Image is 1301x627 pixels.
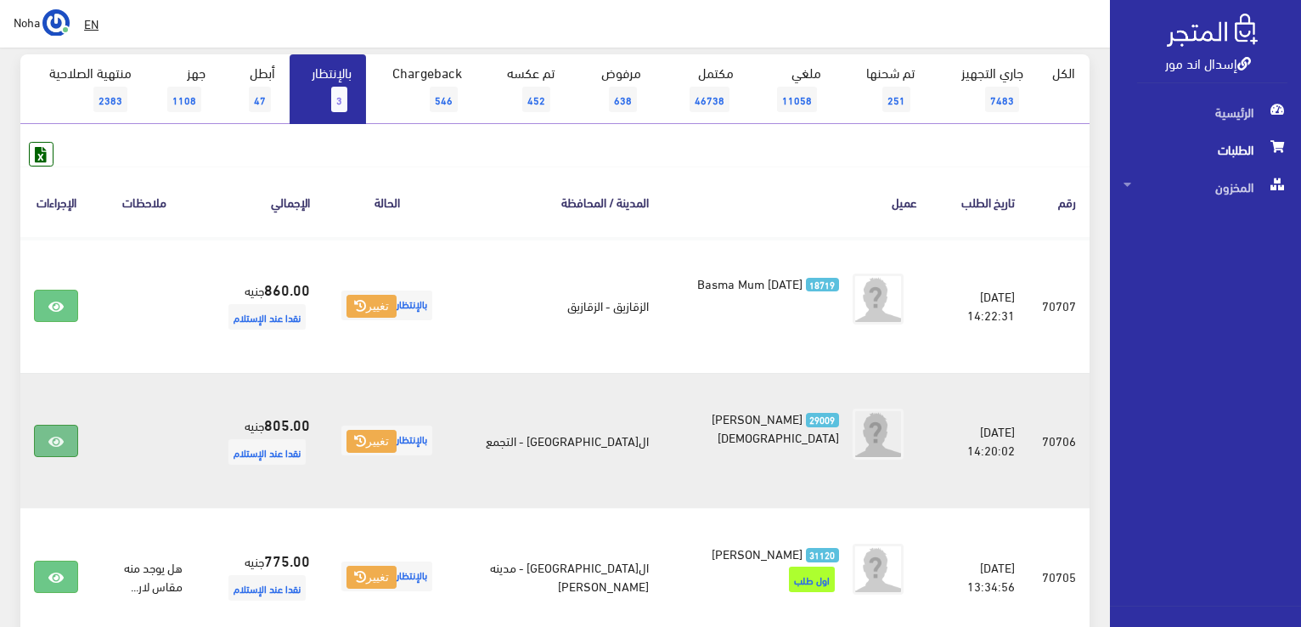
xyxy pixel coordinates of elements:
[931,167,1028,237] th: تاريخ الطلب
[228,575,306,601] span: نقدا عند الإستلام
[167,87,201,112] span: 1108
[450,373,662,508] td: ال[GEOGRAPHIC_DATA] - التجمع
[220,54,290,124] a: أبطل47
[690,409,839,446] a: 29009 [PERSON_NAME][DEMOGRAPHIC_DATA]
[341,426,432,455] span: بالإنتظار
[853,274,904,325] img: avatar.png
[228,304,306,330] span: نقدا عند الإستلام
[1124,131,1287,168] span: الطلبات
[196,238,324,374] td: جنيه
[777,87,817,112] span: 11058
[853,544,904,595] img: avatar.png
[806,278,839,292] span: 18719
[836,54,929,124] a: تم شحنها251
[931,373,1028,508] td: [DATE] 14:20:02
[20,167,92,237] th: الإجراءات
[569,54,656,124] a: مرفوض638
[1167,14,1258,47] img: .
[331,87,347,112] span: 3
[712,406,839,449] span: [PERSON_NAME][DEMOGRAPHIC_DATA]
[366,54,476,124] a: Chargeback546
[20,511,85,575] iframe: Drift Widget Chat Controller
[346,295,397,319] button: تغيير
[697,271,803,295] span: Basma Mum [DATE]
[14,11,40,32] span: Noha
[985,87,1019,112] span: 7483
[931,238,1028,374] td: [DATE] 14:22:31
[264,549,310,571] strong: 775.00
[1110,168,1301,206] a: المخزون
[20,54,146,124] a: منتهية الصلاحية2383
[690,544,839,562] a: 31120 [PERSON_NAME]
[1110,93,1301,131] a: الرئيسية
[806,548,839,562] span: 31120
[92,167,196,237] th: ملاحظات
[712,541,803,565] span: [PERSON_NAME]
[662,167,931,237] th: عميل
[450,238,662,374] td: الزقازيق - الزقازيق
[341,562,432,591] span: بالإنتظار
[1028,238,1090,374] td: 70707
[93,87,127,112] span: 2383
[146,54,220,124] a: جهز1108
[77,8,105,39] a: EN
[690,87,729,112] span: 46738
[656,54,748,124] a: مكتمل46738
[264,413,310,435] strong: 805.00
[324,167,450,237] th: الحالة
[196,167,324,237] th: اﻹجمالي
[929,54,1039,124] a: جاري التجهيز7483
[42,9,70,37] img: ...
[1110,131,1301,168] a: الطلبات
[1124,168,1287,206] span: المخزون
[1165,50,1251,75] a: إسدال اند مور
[346,430,397,454] button: تغيير
[476,54,569,124] a: تم عكسه452
[789,567,835,592] span: اول طلب
[882,87,910,112] span: 251
[264,278,310,300] strong: 860.00
[1028,167,1090,237] th: رقم
[341,291,432,320] span: بالإنتظار
[1124,93,1287,131] span: الرئيسية
[249,87,271,112] span: 47
[346,566,397,590] button: تغيير
[84,13,99,34] u: EN
[748,54,836,124] a: ملغي11058
[853,409,904,460] img: avatar.png
[1038,54,1090,90] a: الكل
[690,274,839,292] a: 18719 Basma Mum [DATE]
[450,167,662,237] th: المدينة / المحافظة
[806,413,839,427] span: 29009
[228,439,306,465] span: نقدا عند الإستلام
[430,87,458,112] span: 546
[14,8,70,36] a: ... Noha
[609,87,637,112] span: 638
[290,54,366,124] a: بالإنتظار3
[522,87,550,112] span: 452
[196,373,324,508] td: جنيه
[1028,373,1090,508] td: 70706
